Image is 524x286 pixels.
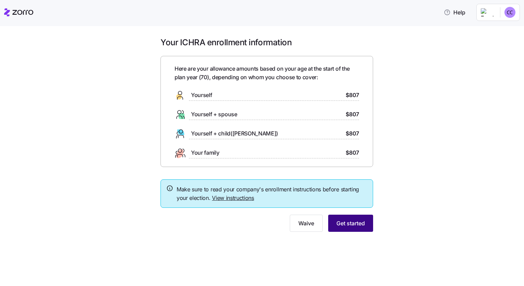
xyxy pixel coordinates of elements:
[346,148,359,157] span: $807
[298,219,314,227] span: Waive
[177,185,367,202] span: Make sure to read your company's enrollment instructions before starting your election.
[160,37,373,48] h1: Your ICHRA enrollment information
[444,8,465,16] span: Help
[346,91,359,99] span: $807
[328,215,373,232] button: Get started
[175,64,359,82] span: Here are your allowance amounts based on your age at the start of the plan year ( 70 ), depending...
[481,8,495,16] img: Employer logo
[191,148,219,157] span: Your family
[504,7,515,18] img: 319c023e976fa9edc581779015ba1632
[191,91,212,99] span: Yourself
[346,110,359,119] span: $807
[212,194,254,201] a: View instructions
[336,219,365,227] span: Get started
[346,129,359,138] span: $807
[438,5,471,19] button: Help
[191,110,237,119] span: Yourself + spouse
[191,129,278,138] span: Yourself + child([PERSON_NAME])
[290,215,323,232] button: Waive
